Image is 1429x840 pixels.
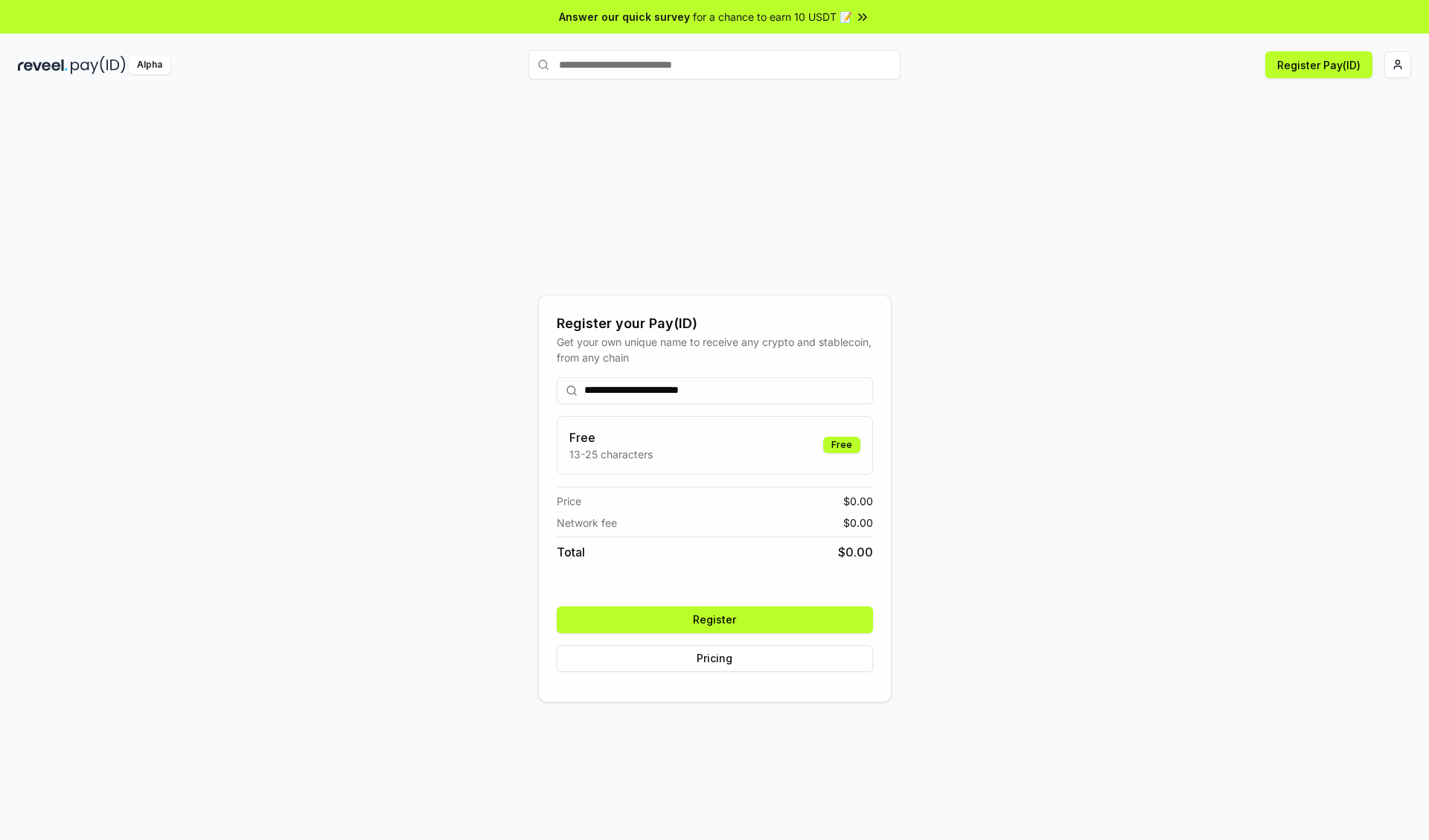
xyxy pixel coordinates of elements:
[557,543,585,561] span: Total
[559,9,690,25] span: Answer our quick survey
[569,446,653,462] p: 13-25 characters
[557,515,617,530] span: Network fee
[569,429,653,446] h3: Free
[843,515,873,530] span: $ 0.00
[557,334,873,365] div: Get your own unique name to receive any crypto and stablecoin, from any chain
[71,56,126,74] img: pay_id
[838,543,873,561] span: $ 0.00
[557,645,873,672] button: Pricing
[557,313,873,334] div: Register your Pay(ID)
[129,56,170,74] div: Alpha
[693,9,852,25] span: for a chance to earn 10 USDT 📝
[18,56,68,74] img: reveel_dark
[557,606,873,633] button: Register
[557,493,581,509] span: Price
[823,437,860,453] div: Free
[1265,51,1372,78] button: Register Pay(ID)
[843,493,873,509] span: $ 0.00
